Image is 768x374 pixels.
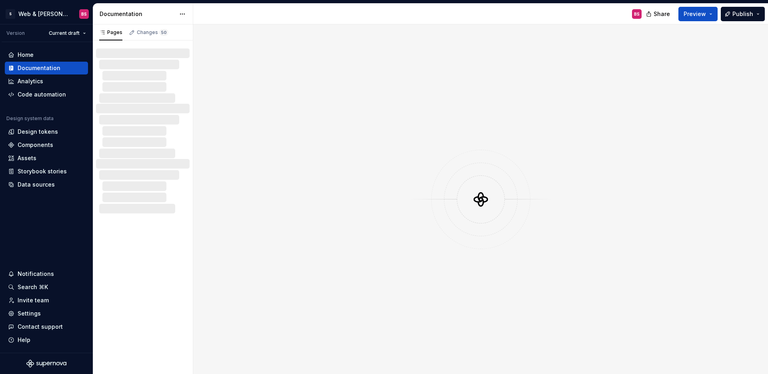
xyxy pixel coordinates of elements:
div: Settings [18,310,41,318]
span: Share [654,10,670,18]
button: Contact support [5,320,88,333]
div: Assets [18,154,36,162]
div: Home [18,51,34,59]
a: Settings [5,307,88,320]
div: Search ⌘K [18,283,48,291]
div: Pages [99,29,122,36]
div: Contact support [18,323,63,331]
a: Invite team [5,294,88,307]
div: Notifications [18,270,54,278]
a: Assets [5,152,88,165]
a: Code automation [5,88,88,101]
div: Web & [PERSON_NAME] Systems [18,10,70,18]
a: Analytics [5,75,88,88]
a: Documentation [5,62,88,74]
button: Current draft [45,28,90,39]
a: Design tokens [5,125,88,138]
div: Analytics [18,77,43,85]
div: BS [81,11,87,17]
div: Storybook stories [18,167,67,175]
button: Publish [721,7,765,21]
button: Notifications [5,267,88,280]
button: SWeb & [PERSON_NAME] SystemsBS [2,5,91,22]
div: Components [18,141,53,149]
div: Invite team [18,296,49,304]
div: BS [634,11,640,17]
a: Home [5,48,88,61]
div: Design tokens [18,128,58,136]
div: Code automation [18,90,66,99]
div: Help [18,336,30,344]
div: Design system data [6,115,54,122]
span: 50 [160,29,168,36]
div: Changes [137,29,168,36]
div: Data sources [18,181,55,189]
span: Current draft [49,30,80,36]
button: Help [5,334,88,346]
div: Version [6,30,25,36]
div: Documentation [100,10,175,18]
button: Preview [678,7,718,21]
div: Documentation [18,64,60,72]
span: Publish [732,10,753,18]
div: S [6,9,15,19]
svg: Supernova Logo [26,360,66,368]
a: Data sources [5,178,88,191]
a: Storybook stories [5,165,88,178]
span: Preview [684,10,706,18]
button: Share [642,7,675,21]
button: Search ⌘K [5,281,88,294]
a: Components [5,139,88,151]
